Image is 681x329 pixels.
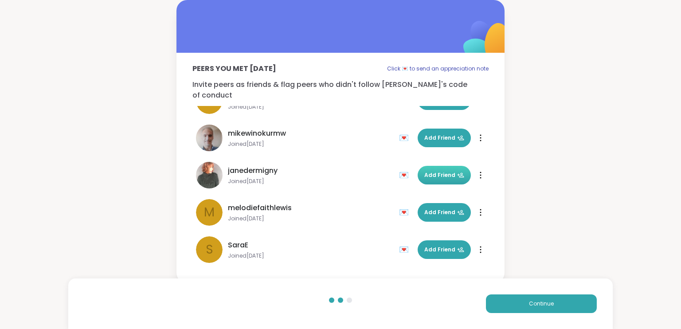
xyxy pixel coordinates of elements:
[418,203,471,222] button: Add Friend
[228,165,278,176] span: janedermigny
[399,205,412,219] div: 💌
[399,243,412,257] div: 💌
[399,131,412,145] div: 💌
[387,63,489,74] p: Click 💌 to send an appreciation note
[399,168,412,182] div: 💌
[424,171,464,179] span: Add Friend
[228,252,394,259] span: Joined [DATE]
[228,215,394,222] span: Joined [DATE]
[418,166,471,184] button: Add Friend
[486,294,597,313] button: Continue
[418,240,471,259] button: Add Friend
[204,203,215,222] span: m
[228,178,394,185] span: Joined [DATE]
[228,141,394,148] span: Joined [DATE]
[192,79,489,101] p: Invite peers as friends & flag peers who didn't follow [PERSON_NAME]'s code of conduct
[529,300,554,308] span: Continue
[418,129,471,147] button: Add Friend
[424,134,464,142] span: Add Friend
[228,203,292,213] span: melodiefaithlewis
[228,240,248,251] span: SaraE
[424,246,464,254] span: Add Friend
[192,63,276,74] p: Peers you met [DATE]
[206,240,213,259] span: S
[196,162,223,188] img: janedermigny
[196,125,223,151] img: mikewinokurmw
[228,103,394,110] span: Joined [DATE]
[424,208,464,216] span: Add Friend
[228,128,286,139] span: mikewinokurmw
